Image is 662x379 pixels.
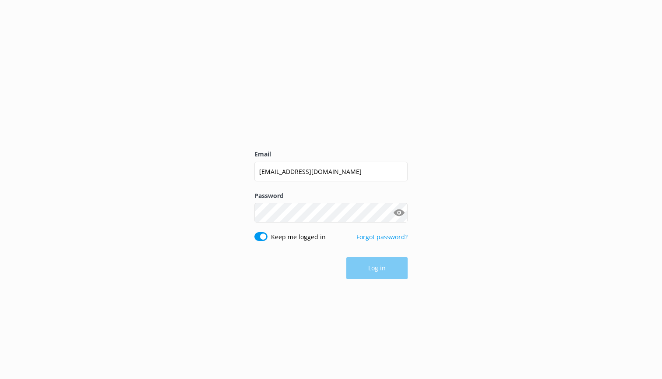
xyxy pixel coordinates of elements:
[271,232,326,242] label: Keep me logged in
[390,204,408,222] button: Show password
[356,233,408,241] a: Forgot password?
[254,162,408,181] input: user@emailaddress.com
[254,191,408,201] label: Password
[254,149,408,159] label: Email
